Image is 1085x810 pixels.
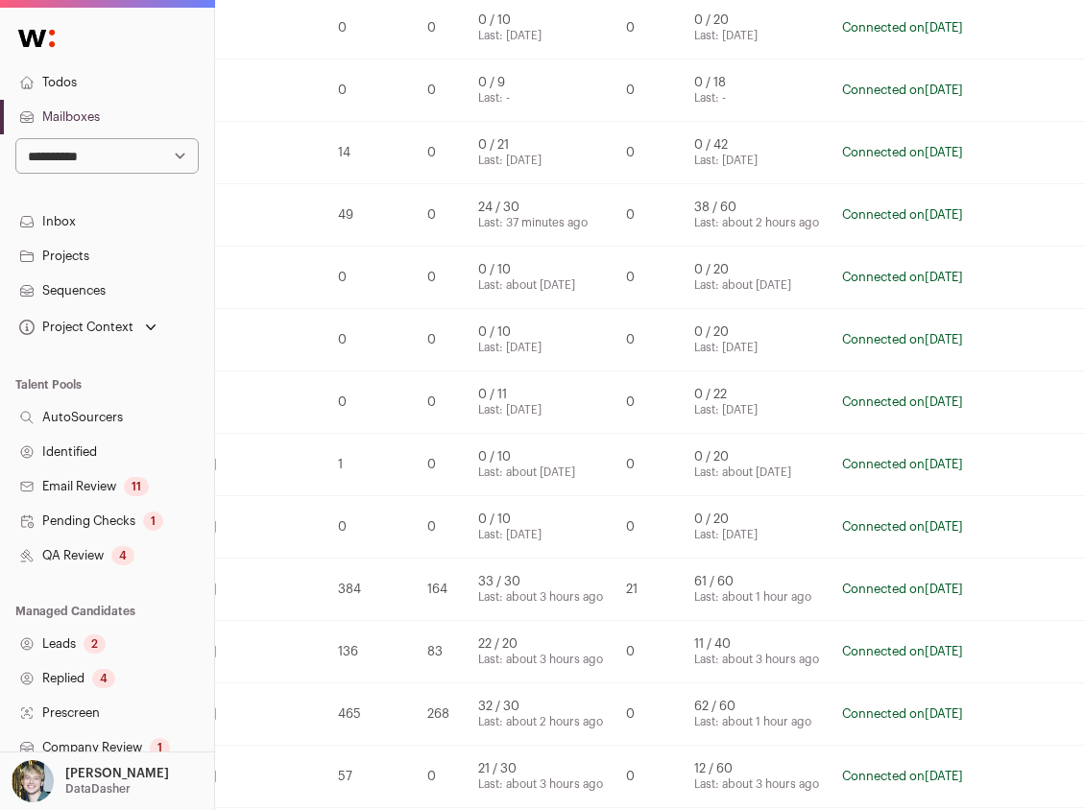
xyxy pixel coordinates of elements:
td: 0 [615,247,683,309]
img: Wellfound [8,19,65,58]
div: Last: 37 minutes ago [478,215,603,230]
td: 0 / 20 [683,247,831,309]
td: 0 [416,496,467,559]
td: 0 / 18 [683,60,831,122]
td: 0 / 9 [467,60,615,122]
td: 1 [326,434,416,496]
td: 0 / 10 [467,434,615,496]
time: [DATE] [925,83,963,98]
div: 4 [92,669,115,688]
td: 0 / 20 [683,496,831,559]
td: 14 [326,122,416,184]
div: 1 [143,512,163,531]
td: 32 / 30 [467,683,615,746]
td: 49 [326,184,416,247]
time: [DATE] [925,207,963,223]
div: Last: [DATE] [478,153,603,168]
td: 0 [615,309,683,371]
time: [DATE] [925,270,963,285]
td: 136 [326,621,416,683]
td: 0 / 10 [467,496,615,559]
td: 0 [416,371,467,434]
td: 0 [416,247,467,309]
td: 0 [615,122,683,184]
time: [DATE] [925,332,963,347]
td: 0 [615,746,683,808]
time: [DATE] [925,457,963,472]
td: 57 [326,746,416,808]
div: Last: about [DATE] [694,465,819,480]
td: 0 / 11 [467,371,615,434]
td: 0 [416,60,467,122]
div: Last: about [DATE] [694,277,819,293]
button: Open dropdown [15,314,160,341]
td: 0 [326,309,416,371]
div: Last: [DATE] [478,340,603,355]
td: 0 [416,184,467,247]
div: Last: - [694,90,819,106]
td: 22 / 20 [467,621,615,683]
td: 33 / 30 [467,559,615,621]
div: Project Context [15,320,133,335]
button: Open dropdown [8,760,173,802]
td: 83 [416,621,467,683]
div: 2 [84,634,106,654]
td: 0 [615,371,683,434]
td: 62 / 60 [683,683,831,746]
td: 0 [416,746,467,808]
div: Last: about 1 hour ago [694,714,819,729]
div: 11 [124,477,149,496]
div: Last: [DATE] [694,340,819,355]
td: 0 / 21 [467,122,615,184]
p: [PERSON_NAME] [65,766,169,781]
div: 4 [111,546,134,565]
div: Last: about 3 hours ago [478,776,603,792]
time: [DATE] [925,145,963,160]
time: [DATE] [925,769,963,784]
td: 0 [615,683,683,746]
td: 24 / 30 [467,184,615,247]
time: [DATE] [925,644,963,659]
td: 0 [416,309,467,371]
div: Last: about 2 hours ago [478,714,603,729]
div: 1 [150,738,170,757]
td: 0 [326,496,416,559]
td: 384 [326,559,416,621]
td: 268 [416,683,467,746]
time: [DATE] [925,706,963,722]
td: 21 / 30 [467,746,615,808]
td: 0 / 42 [683,122,831,184]
time: [DATE] [925,20,963,36]
td: 21 [615,559,683,621]
td: 0 [326,60,416,122]
td: 0 / 10 [467,247,615,309]
div: Last: about 3 hours ago [478,652,603,667]
td: 0 [615,496,683,559]
td: 0 / 20 [683,434,831,496]
td: 0 [416,434,467,496]
div: Last: - [478,90,603,106]
td: 0 [326,247,416,309]
time: [DATE] [925,519,963,535]
div: Last: [DATE] [478,28,603,43]
td: 0 [416,122,467,184]
div: Last: [DATE] [694,153,819,168]
div: Last: about [DATE] [478,277,603,293]
td: 0 / 20 [683,309,831,371]
div: Last: about 2 hours ago [694,215,819,230]
div: Last: about 3 hours ago [694,652,819,667]
img: 6494470-medium_jpg [12,760,54,802]
td: 0 / 10 [467,309,615,371]
td: 38 / 60 [683,184,831,247]
td: 0 [326,371,416,434]
div: Last: about 3 hours ago [694,776,819,792]
td: 0 [615,184,683,247]
td: 61 / 60 [683,559,831,621]
div: Last: about [DATE] [478,465,603,480]
td: 0 [615,60,683,122]
td: 465 [326,683,416,746]
div: Last: about 1 hour ago [694,589,819,605]
time: [DATE] [925,394,963,410]
td: 12 / 60 [683,746,831,808]
div: Last: [DATE] [694,28,819,43]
